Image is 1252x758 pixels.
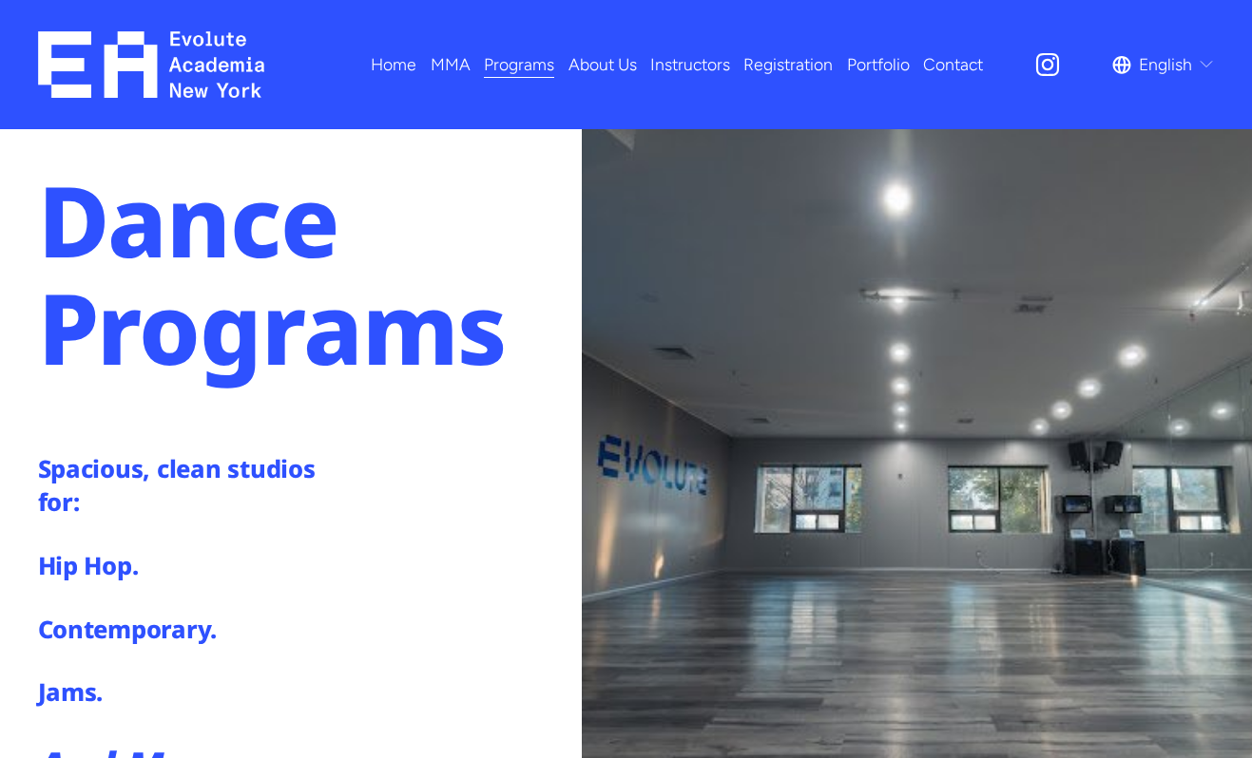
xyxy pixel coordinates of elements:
h1: Dance Programs [38,166,571,380]
h4: Hip Hop. [38,549,324,582]
h4: Jams. [38,675,324,709]
a: Portfolio [847,47,910,81]
h4: Contemporary. [38,613,324,646]
a: About Us [568,47,637,81]
a: folder dropdown [484,47,554,81]
a: Instagram [1033,50,1062,79]
img: EA [38,31,265,98]
h4: Spacious, clean studios for: [38,452,324,519]
a: folder dropdown [431,47,471,81]
span: English [1139,49,1192,80]
span: MMA [431,49,471,80]
div: language picker [1112,47,1215,81]
a: Home [371,47,416,81]
a: Contact [923,47,983,81]
span: Programs [484,49,554,80]
a: Instructors [650,47,730,81]
a: Registration [743,47,833,81]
